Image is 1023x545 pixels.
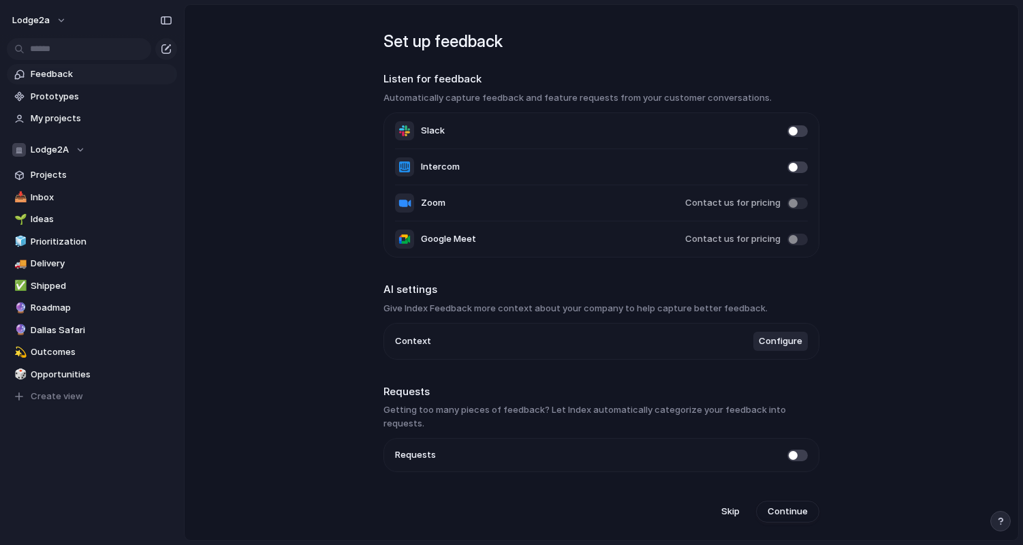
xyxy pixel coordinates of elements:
[12,257,26,270] button: 🚚
[31,168,172,182] span: Projects
[7,108,177,129] a: My projects
[7,364,177,385] a: 🎲Opportunities
[383,403,819,430] h3: Getting too many pieces of feedback? Let Index automatically categorize your feedback into requests.
[768,505,808,518] span: Continue
[710,501,751,523] button: Skip
[7,165,177,185] a: Projects
[721,505,740,518] span: Skip
[383,91,819,105] h3: Automatically capture feedback and feature requests from your customer conversations.
[6,10,74,31] button: lodge2a
[383,282,819,298] h2: AI settings
[12,301,26,315] button: 🔮
[14,300,24,316] div: 🔮
[421,232,476,246] span: Google Meet
[31,301,172,315] span: Roadmap
[7,342,177,362] a: 💫Outcomes
[383,302,819,315] h3: Give Index Feedback more context about your company to help capture better feedback.
[383,72,819,87] h2: Listen for feedback
[14,345,24,360] div: 💫
[31,345,172,359] span: Outcomes
[31,112,172,125] span: My projects
[421,196,445,210] span: Zoom
[756,501,819,523] button: Continue
[383,29,819,54] h1: Set up feedback
[14,234,24,249] div: 🧊
[14,256,24,272] div: 🚚
[31,90,172,104] span: Prototypes
[12,324,26,337] button: 🔮
[685,232,781,246] span: Contact us for pricing
[12,235,26,249] button: 🧊
[7,232,177,252] a: 🧊Prioritization
[31,279,172,293] span: Shipped
[31,324,172,337] span: Dallas Safari
[12,279,26,293] button: ✅
[7,209,177,230] a: 🌱Ideas
[14,278,24,294] div: ✅
[14,189,24,205] div: 📥
[31,213,172,226] span: Ideas
[421,160,460,174] span: Intercom
[31,143,69,157] span: Lodge2A
[7,320,177,341] a: 🔮Dallas Safari
[14,322,24,338] div: 🔮
[395,334,431,348] span: Context
[7,140,177,160] button: Lodge2A
[12,14,50,27] span: lodge2a
[12,213,26,226] button: 🌱
[14,367,24,382] div: 🎲
[31,390,83,403] span: Create view
[7,187,177,208] a: 📥Inbox
[12,191,26,204] button: 📥
[395,448,436,462] span: Requests
[31,67,172,81] span: Feedback
[31,235,172,249] span: Prioritization
[31,191,172,204] span: Inbox
[7,253,177,274] a: 🚚Delivery
[31,368,172,381] span: Opportunities
[7,276,177,296] a: ✅Shipped
[383,384,819,400] h2: Requests
[12,345,26,359] button: 💫
[14,212,24,228] div: 🌱
[753,332,808,351] button: Configure
[7,298,177,318] a: 🔮Roadmap
[12,368,26,381] button: 🎲
[685,196,781,210] span: Contact us for pricing
[7,87,177,107] a: Prototypes
[421,124,445,138] span: Slack
[7,386,177,407] button: Create view
[31,257,172,270] span: Delivery
[7,64,177,84] a: Feedback
[759,334,802,348] span: Configure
